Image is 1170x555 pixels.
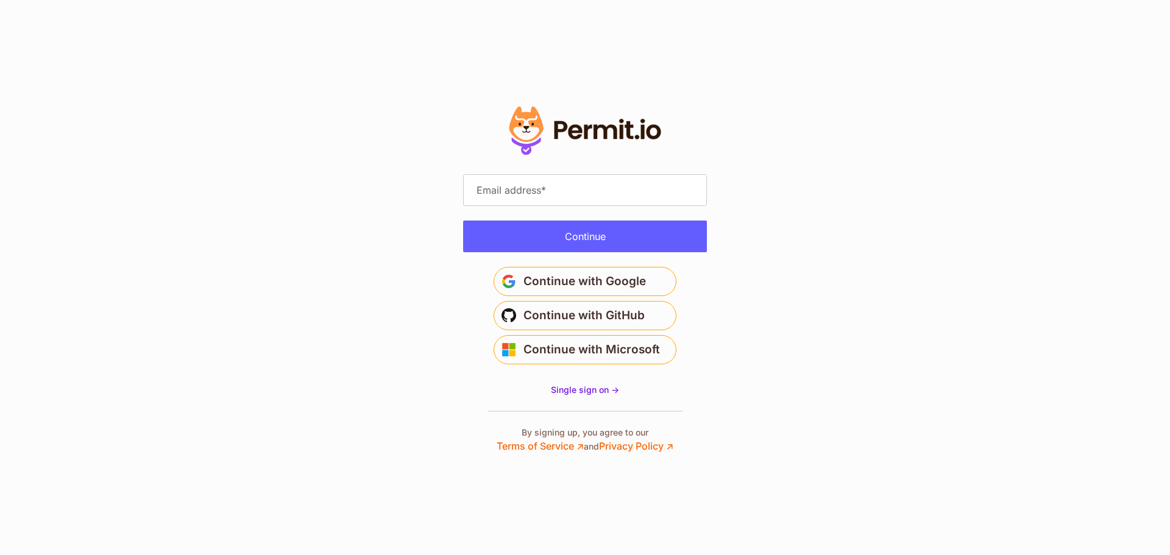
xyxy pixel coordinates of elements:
a: Single sign on -> [551,384,619,396]
a: Terms of Service ↗ [497,440,584,452]
span: Continue with Microsoft [523,340,660,359]
span: Continue with GitHub [523,306,645,325]
button: Continue with Microsoft [494,335,676,364]
button: Continue with Google [494,267,676,296]
button: Continue [463,221,707,252]
span: Single sign on -> [551,384,619,395]
a: Privacy Policy ↗ [599,440,673,452]
button: Continue with GitHub [494,301,676,330]
p: By signing up, you agree to our and [497,426,673,453]
span: Continue with Google [523,272,646,291]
